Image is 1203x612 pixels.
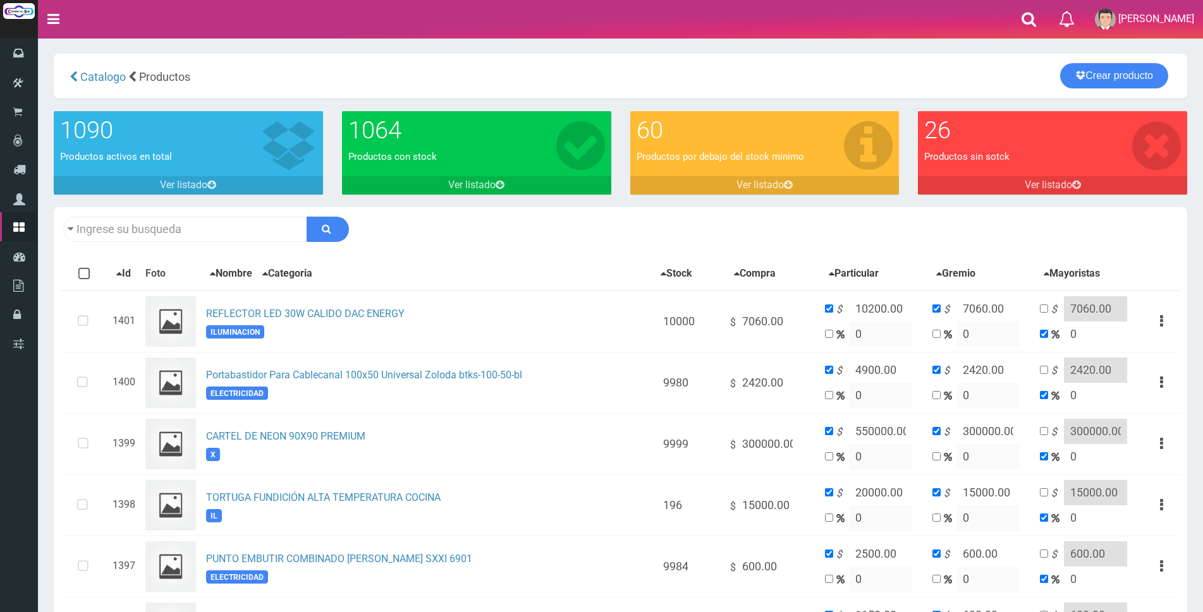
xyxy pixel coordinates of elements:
[1095,9,1116,30] img: User Image
[145,296,196,347] img: ...
[944,425,956,440] i: $
[206,308,405,320] a: REFLECTOR LED 30W CALIDO DAC ENERGY
[657,266,696,282] button: Stock
[825,266,882,282] button: Particular
[725,536,820,597] td: $
[725,291,820,352] td: $
[206,266,256,282] button: Nombre
[836,425,849,440] i: $
[1118,13,1194,25] span: [PERSON_NAME]
[259,266,316,282] button: Categoria
[206,448,220,461] span: X
[637,116,663,144] font: 60
[3,3,35,19] img: Logo grande
[206,430,365,442] a: CARTEL DE NEON 90X90 PREMIUM
[107,413,140,474] td: 1399
[725,474,820,536] td: $
[1025,179,1072,191] font: Ver listado
[107,536,140,597] td: 1397
[80,70,126,83] span: Catalogo
[113,266,135,282] button: Id
[1051,425,1064,440] i: $
[206,387,268,400] span: ELECTRICIDAD
[206,509,222,522] span: IL
[736,179,784,191] font: Ver listado
[206,325,264,339] span: ILUMINACION
[932,266,979,282] button: Gremio
[139,70,190,83] span: Productos
[944,303,956,317] i: $
[630,176,900,195] a: Ver listado
[107,352,140,413] td: 1400
[725,352,820,413] td: $
[145,541,196,592] img: ...
[348,116,401,144] font: 1064
[1060,63,1168,88] a: Crear producto
[60,151,172,162] font: Productos activos en total
[836,303,849,317] i: $
[206,369,522,381] a: Portabastidor Para Cablecanal 100x50 Universal Zoloda btks-100-50-bl
[448,179,496,191] font: Ver listado
[918,176,1187,195] a: Ver listado
[1051,486,1064,501] i: $
[1040,266,1104,282] button: Mayoristas
[348,151,437,162] font: Productos con stock
[836,486,849,501] i: $
[730,266,779,282] button: Compra
[944,364,956,378] i: $
[78,70,126,83] a: Catalogo
[725,413,820,474] td: $
[206,570,268,584] span: ELECTRICIDAD
[924,116,951,144] font: 26
[206,553,472,565] a: PUNTO EMBUTIR COMBINADO [PERSON_NAME] SXXI 6901
[107,474,140,536] td: 1398
[60,116,113,144] font: 1090
[924,151,1010,162] font: Productos sin sotck
[944,548,956,562] i: $
[145,419,196,469] img: ...
[944,486,956,501] i: $
[1051,364,1064,378] i: $
[54,176,323,195] a: Ver listado
[145,357,196,408] img: ...
[160,179,207,191] font: Ver listado
[1051,548,1064,562] i: $
[63,217,307,242] input: Ingrese su busqueda
[140,258,201,291] th: Foto
[836,548,849,562] i: $
[342,176,611,195] a: Ver listado
[206,491,441,503] a: TORTUGA FUNDICIÓN ALTA TEMPERATURA COCINA
[107,291,140,352] td: 1401
[637,151,804,162] font: Productos por debajo del stock minimo
[145,480,196,531] img: ...
[1051,303,1064,317] i: $
[836,364,849,378] i: $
